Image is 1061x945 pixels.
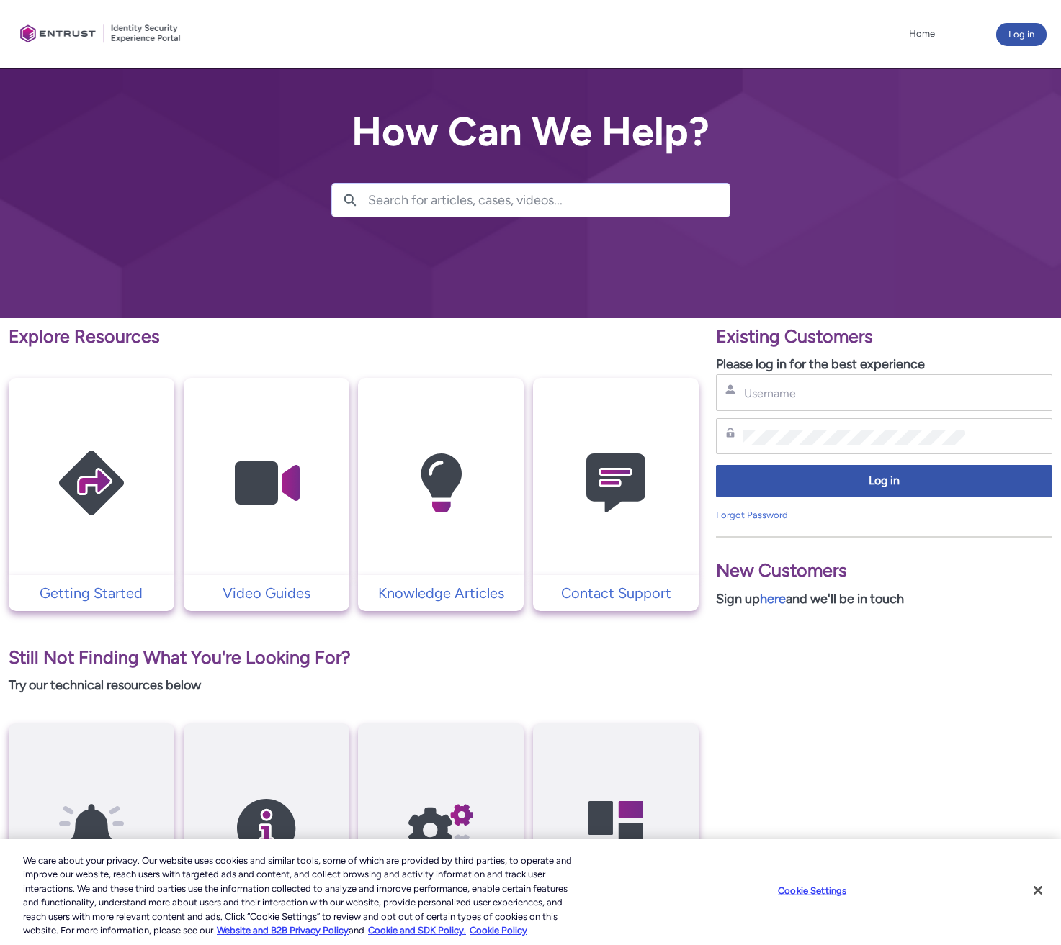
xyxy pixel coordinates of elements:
span: Log in [725,473,1043,489]
img: Knowledge Articles [372,406,509,561]
p: Knowledge Articles [365,582,516,604]
p: Video Guides [191,582,342,604]
a: More information about our cookie policy., opens in a new tab [217,925,349,936]
img: API Reference [372,751,509,906]
a: Cookie and SDK Policy. [368,925,466,936]
p: Still Not Finding What You're Looking For? [9,644,699,672]
input: Search for articles, cases, videos... [368,184,730,217]
img: Developer Hub [547,751,684,906]
button: Close [1022,874,1054,906]
h2: How Can We Help? [331,109,730,154]
img: Getting Started [23,406,160,561]
p: Existing Customers [716,323,1052,351]
input: Username [743,386,965,401]
div: We care about your privacy. Our website uses cookies and similar tools, some of which are provide... [23,854,583,938]
img: API Release Notes [23,751,160,906]
a: Knowledge Articles [358,582,524,604]
button: Cookie Settings [767,877,857,905]
a: Home [905,23,939,45]
a: Contact Support [533,582,699,604]
p: Please log in for the best experience [716,355,1052,374]
p: New Customers [716,557,1052,584]
button: Log in [716,465,1052,497]
a: Getting Started [9,582,174,604]
p: Sign up and we'll be in touch [716,589,1052,609]
p: Try our technical resources below [9,676,699,695]
a: Forgot Password [716,510,788,520]
a: Cookie Policy [470,925,527,936]
a: Video Guides [184,582,349,604]
img: SDK Release Notes [198,751,335,906]
p: Explore Resources [9,323,699,351]
img: Video Guides [198,406,335,561]
img: Contact Support [547,406,684,561]
p: Contact Support [540,582,691,604]
p: Getting Started [16,582,167,604]
button: Search [332,184,368,217]
button: Log in [996,23,1047,46]
a: here [760,591,786,607]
